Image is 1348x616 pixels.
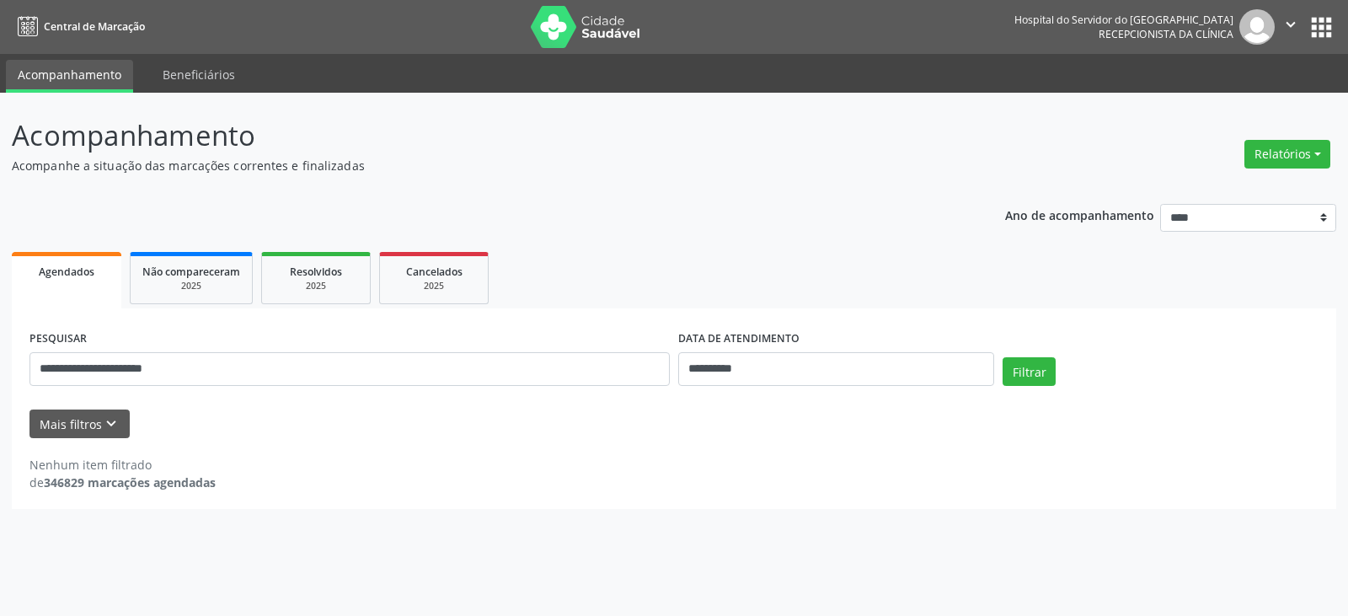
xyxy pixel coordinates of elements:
[12,115,939,157] p: Acompanhamento
[6,60,133,93] a: Acompanhamento
[406,265,463,279] span: Cancelados
[29,410,130,439] button: Mais filtroskeyboard_arrow_down
[44,474,216,490] strong: 346829 marcações agendadas
[1275,9,1307,45] button: 
[142,265,240,279] span: Não compareceram
[1003,357,1056,386] button: Filtrar
[1239,9,1275,45] img: img
[1307,13,1336,42] button: apps
[12,13,145,40] a: Central de Marcação
[1099,27,1233,41] span: Recepcionista da clínica
[1244,140,1330,169] button: Relatórios
[102,415,120,433] i: keyboard_arrow_down
[29,456,216,474] div: Nenhum item filtrado
[151,60,247,89] a: Beneficiários
[142,280,240,292] div: 2025
[1281,15,1300,34] i: 
[39,265,94,279] span: Agendados
[12,157,939,174] p: Acompanhe a situação das marcações correntes e finalizadas
[274,280,358,292] div: 2025
[44,19,145,34] span: Central de Marcação
[29,326,87,352] label: PESQUISAR
[29,474,216,491] div: de
[678,326,800,352] label: DATA DE ATENDIMENTO
[392,280,476,292] div: 2025
[1005,204,1154,225] p: Ano de acompanhamento
[290,265,342,279] span: Resolvidos
[1014,13,1233,27] div: Hospital do Servidor do [GEOGRAPHIC_DATA]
